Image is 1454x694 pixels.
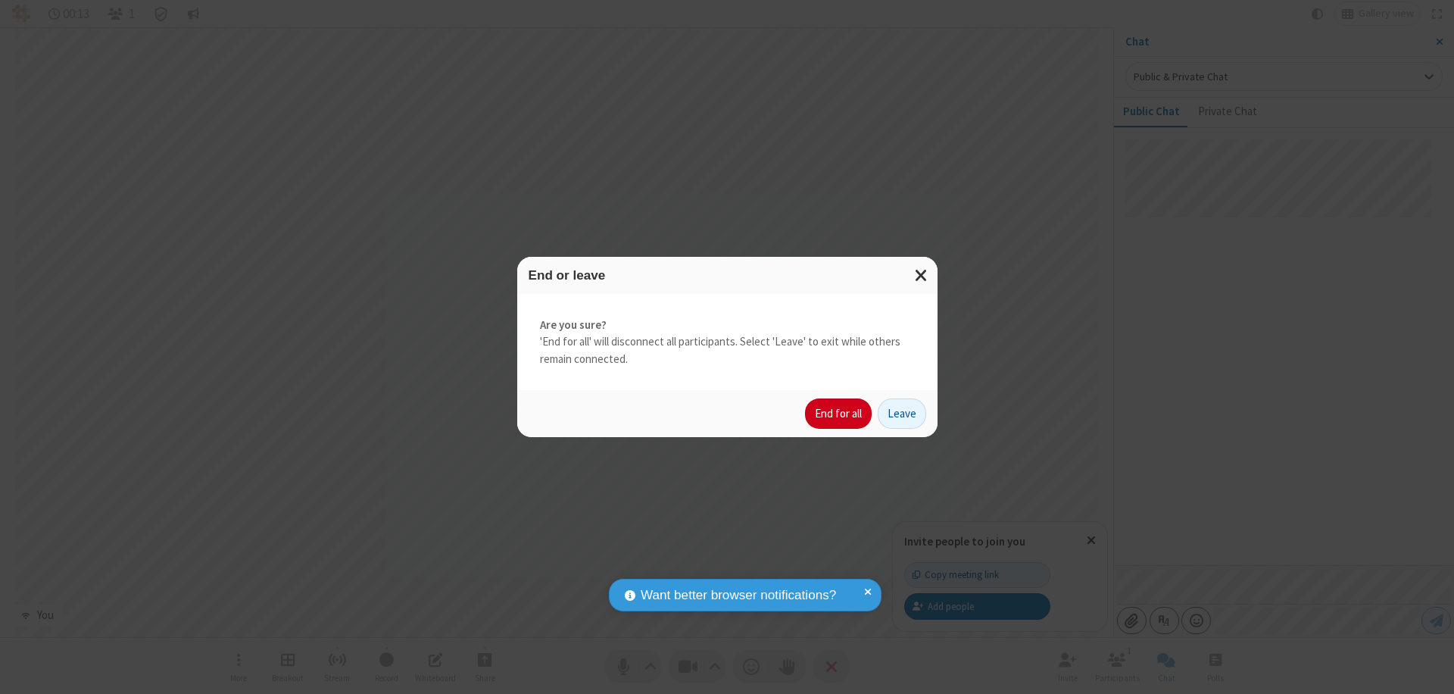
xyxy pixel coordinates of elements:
button: End for all [805,399,872,429]
div: 'End for all' will disconnect all participants. Select 'Leave' to exit while others remain connec... [517,294,938,391]
button: Leave [878,399,926,429]
button: Close modal [906,257,938,294]
span: Want better browser notifications? [641,586,836,605]
strong: Are you sure? [540,317,915,334]
h3: End or leave [529,268,926,283]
